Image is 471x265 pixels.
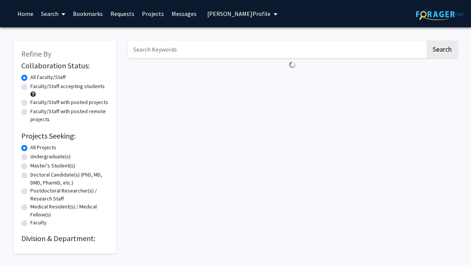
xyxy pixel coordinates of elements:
label: Faculty/Staff with posted projects [30,98,108,106]
label: Doctoral Candidate(s) (PhD, MD, DMD, PharmD, etc.) [30,171,109,187]
label: All Faculty/Staff [30,73,66,81]
label: Undergraduate(s) [30,153,71,161]
label: Postdoctoral Researcher(s) / Research Staff [30,187,109,203]
a: Home [14,0,37,27]
h2: Division & Department: [21,234,109,243]
a: Bookmarks [69,0,107,27]
label: Faculty/Staff with posted remote projects [30,107,109,123]
img: Loading [286,58,299,71]
span: Refine By [21,49,51,58]
button: Search [427,41,458,58]
h2: Projects Seeking: [21,131,109,140]
a: Projects [138,0,168,27]
iframe: Chat [439,231,465,259]
a: Search [37,0,69,27]
nav: Page navigation [128,71,458,89]
span: [PERSON_NAME] Profile [207,10,271,17]
label: Master's Student(s) [30,162,75,170]
img: ForagerOne Logo [416,8,463,20]
h2: Collaboration Status: [21,61,109,70]
label: Faculty/Staff accepting students [30,82,105,90]
label: All Projects [30,144,56,151]
label: Medical Resident(s) / Medical Fellow(s) [30,203,109,219]
input: Search Keywords [128,41,425,58]
label: Faculty [30,219,47,227]
a: Requests [107,0,138,27]
a: Messages [168,0,200,27]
